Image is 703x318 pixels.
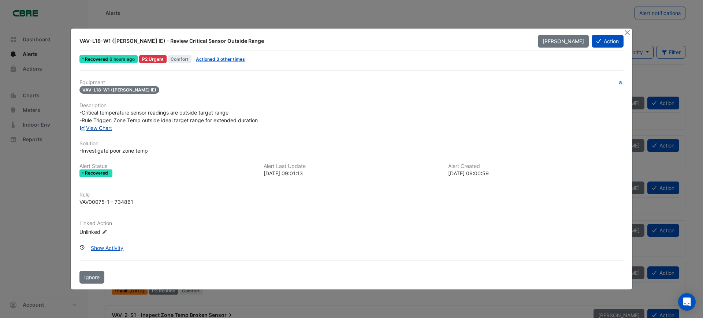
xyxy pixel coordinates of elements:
h6: Alert Last Update [264,163,439,169]
button: Ignore [79,271,104,284]
span: VAV-L18-W1 ([PERSON_NAME] IE) [79,86,159,94]
button: Show Activity [86,242,128,254]
div: VAV00075-1 - 734861 [79,198,133,206]
button: [PERSON_NAME] [538,35,589,48]
span: [PERSON_NAME] [543,38,584,44]
span: Recovered [85,57,109,61]
span: Tue 07-Oct-2025 09:01 AEDT [109,56,135,62]
h6: Equipment [79,79,624,86]
div: [DATE] 09:01:13 [264,169,439,177]
h6: Alert Status [79,163,255,169]
h6: Linked Action [79,220,624,227]
h6: Description [79,102,624,109]
button: Action [592,35,624,48]
button: Close [623,29,631,36]
h6: Rule [79,192,624,198]
div: P2 Urgent [139,55,167,63]
div: [DATE] 09:00:59 [448,169,624,177]
div: Open Intercom Messenger [678,293,696,311]
a: View Chart [79,125,112,131]
h6: Alert Created [448,163,624,169]
span: -Investigate poor zone temp [79,147,148,154]
h6: Solution [79,141,624,147]
span: Comfort [168,55,192,63]
span: -Critical temperature sensor readings are outside target range -Rule Trigger: Zone Temp outside i... [79,109,258,123]
span: Ignore [84,274,100,280]
div: Unlinked [79,228,167,235]
a: Actioned 3 other times [196,56,245,62]
div: VAV-L18-W1 ([PERSON_NAME] IE) - Review Critical Sensor Outside Range [79,37,529,45]
span: Recovered [85,171,109,175]
fa-icon: Edit Linked Action [102,229,107,235]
